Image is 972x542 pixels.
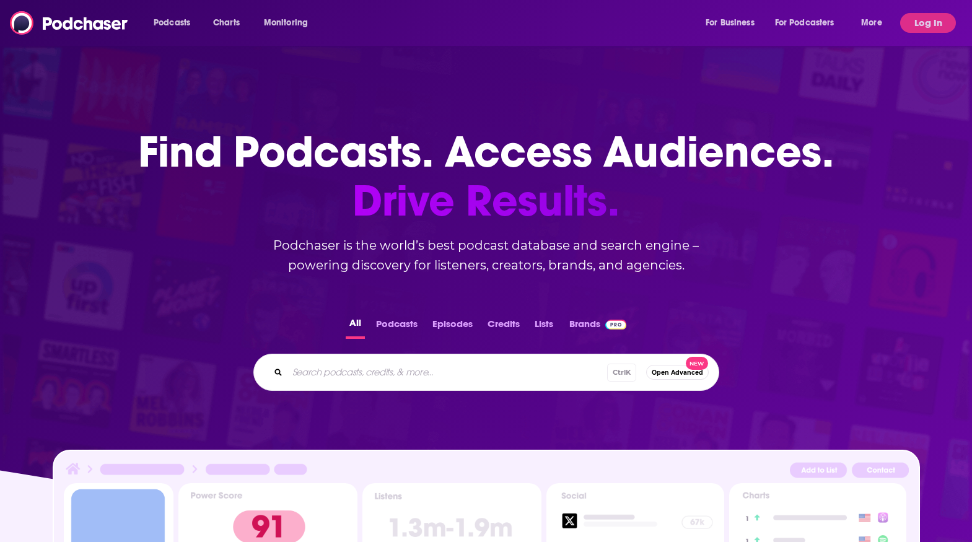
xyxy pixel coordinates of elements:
img: Podcast Insights Header [64,461,909,483]
button: Lists [531,315,557,339]
img: Podchaser Pro [605,320,627,330]
button: Episodes [429,315,476,339]
span: More [861,14,882,32]
span: Open Advanced [652,369,703,376]
button: open menu [255,13,324,33]
span: For Podcasters [775,14,834,32]
button: open menu [697,13,770,33]
div: Search podcasts, credits, & more... [253,354,719,391]
img: Podchaser - Follow, Share and Rate Podcasts [10,11,129,35]
span: Monitoring [264,14,308,32]
button: Podcasts [372,315,421,339]
button: open menu [145,13,206,33]
span: Ctrl K [607,364,636,382]
span: Charts [213,14,240,32]
span: Podcasts [154,14,190,32]
a: BrandsPodchaser Pro [569,315,627,339]
input: Search podcasts, credits, & more... [287,362,607,382]
span: Drive Results. [138,177,834,225]
span: New [686,357,708,370]
button: open menu [852,13,898,33]
button: Log In [900,13,956,33]
button: open menu [767,13,852,33]
h2: Podchaser is the world’s best podcast database and search engine – powering discovery for listene... [239,235,734,275]
button: All [346,315,365,339]
h1: Find Podcasts. Access Audiences. [138,128,834,225]
a: Charts [205,13,247,33]
button: Open AdvancedNew [646,365,709,380]
span: For Business [706,14,755,32]
button: Credits [484,315,523,339]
